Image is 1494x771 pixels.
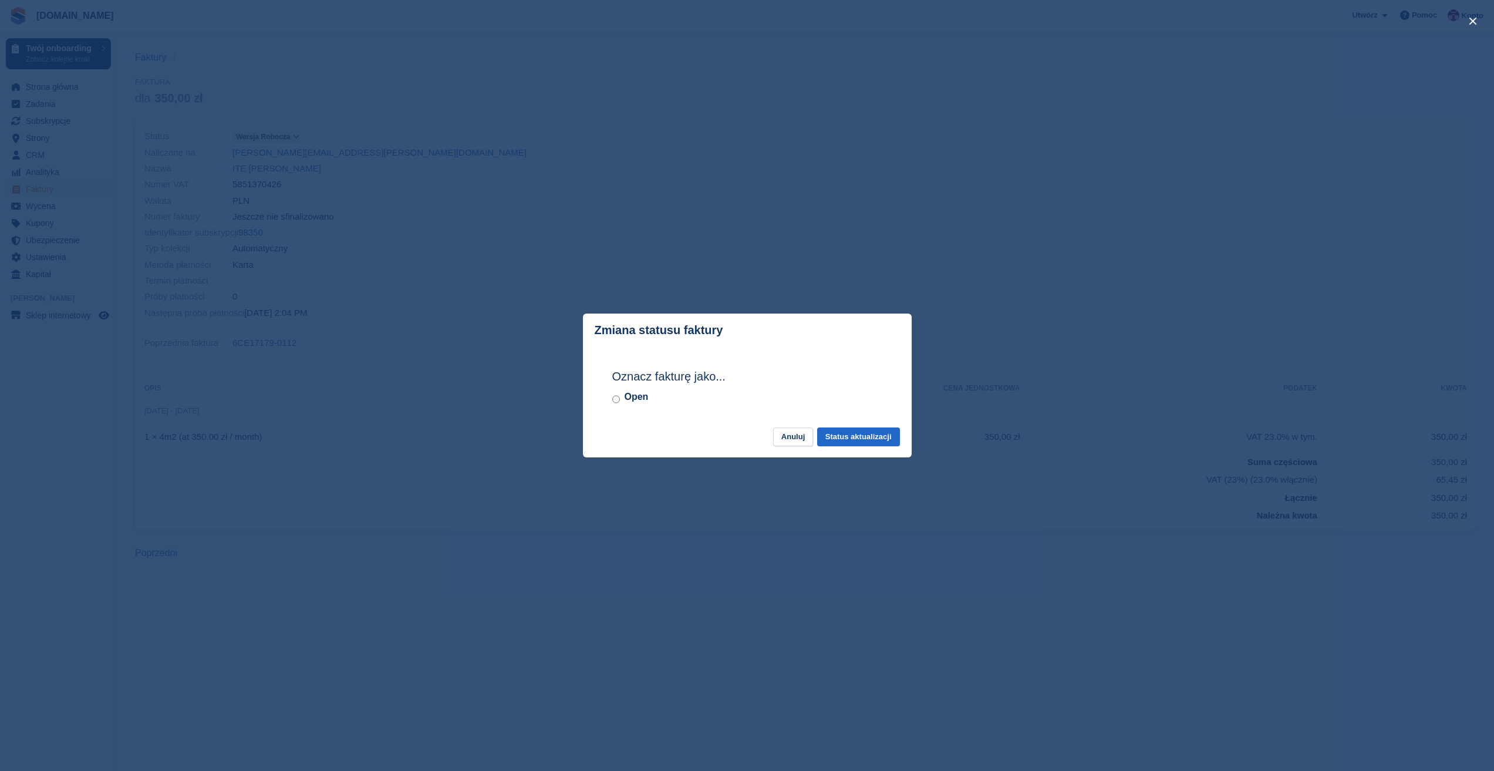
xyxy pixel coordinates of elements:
button: Status aktualizacji [817,427,900,447]
h2: Oznacz fakturę jako... [612,368,882,385]
button: Anuluj [773,427,813,447]
label: Open [625,390,649,404]
p: Zmiana statusu faktury [595,324,723,337]
button: close [1463,12,1482,31]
